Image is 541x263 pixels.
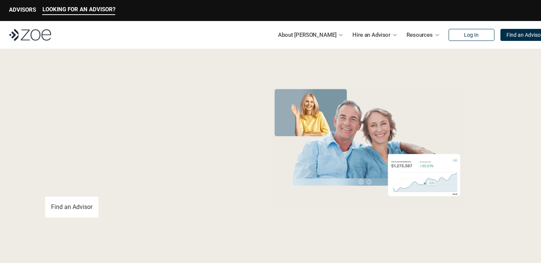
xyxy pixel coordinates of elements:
p: Resources [407,29,433,41]
p: Find an Advisor [51,203,92,210]
p: Log In [464,32,479,38]
em: The information in the visuals above is for illustrative purposes only and does not represent an ... [263,212,471,216]
p: You deserve an advisor you can trust. [PERSON_NAME], hire, and invest with vetted, fiduciary, fin... [45,170,239,188]
p: Hire an Advisor [352,29,390,41]
a: Find an Advisor [45,197,98,218]
span: Grow Your Wealth [45,83,212,112]
p: ADVISORS [9,6,36,13]
span: with a Financial Advisor [45,108,197,162]
p: About [PERSON_NAME] [278,29,336,41]
a: Log In [449,29,494,41]
p: LOOKING FOR AN ADVISOR? [42,6,115,13]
